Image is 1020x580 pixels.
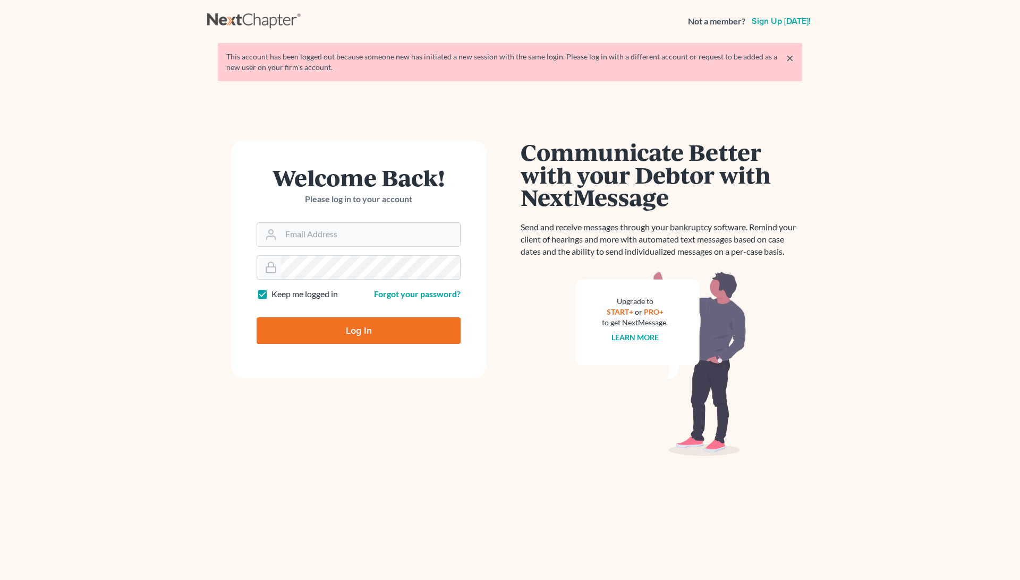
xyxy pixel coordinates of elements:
[750,17,813,25] a: Sign up [DATE]!
[257,193,461,205] p: Please log in to your account
[281,223,460,246] input: Email Address
[576,271,746,456] img: nextmessage_bg-59042aed3d76b12b5cd301f8e5b87938c9018125f34e5fa2b7a6b67550977c72.svg
[257,166,461,189] h1: Welcome Back!
[607,307,633,316] a: START+
[644,307,664,316] a: PRO+
[688,15,745,28] strong: Not a member?
[226,51,794,73] div: This account has been logged out because someone new has initiated a new session with the same lo...
[611,333,659,342] a: Learn more
[257,317,461,344] input: Log In
[271,288,338,300] label: Keep me logged in
[602,296,668,307] div: Upgrade to
[635,307,642,316] span: or
[374,289,461,299] a: Forgot your password?
[786,51,794,64] a: ×
[521,221,802,258] p: Send and receive messages through your bankruptcy software. Remind your client of hearings and mo...
[521,141,802,209] h1: Communicate Better with your Debtor with NextMessage
[602,317,668,328] div: to get NextMessage.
